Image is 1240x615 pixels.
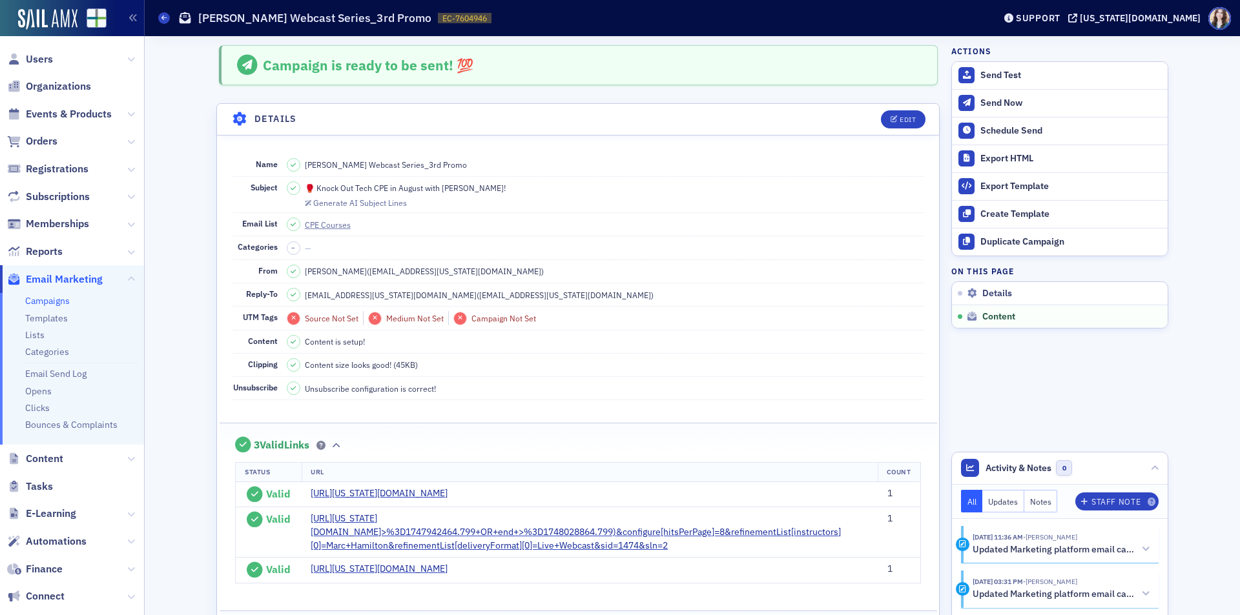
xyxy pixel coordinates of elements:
[952,89,1168,117] button: Send Now
[26,134,57,148] span: Orders
[246,288,278,299] span: Reply-To
[973,544,1137,556] h5: Updated Marketing platform email campaign: [PERSON_NAME] Webcast Series_3rd Promo
[7,245,63,259] a: Reports
[305,159,467,170] span: [PERSON_NAME] Webcast Series_3rd Promo
[26,272,103,287] span: Email Marketing
[951,265,1168,277] h4: On this page
[305,196,407,208] button: Generate AI Subject Lines
[980,208,1161,220] div: Create Template
[7,190,90,204] a: Subscriptions
[878,462,920,481] th: Count
[1080,12,1201,24] div: [US_STATE][DOMAIN_NAME]
[7,52,53,66] a: Users
[980,97,1161,109] div: Send Now
[18,9,77,30] a: SailAMX
[305,265,544,277] span: [PERSON_NAME] ( [EMAIL_ADDRESS][US_STATE][DOMAIN_NAME] )
[1024,490,1058,512] button: Notes
[258,265,278,276] span: From
[7,562,63,576] a: Finance
[7,107,112,121] a: Events & Products
[238,241,278,252] span: Categories
[951,45,991,57] h4: Actions
[25,329,45,341] a: Lists
[973,577,1023,586] time: 8/28/2025 03:31 PM
[1091,498,1141,505] div: Staff Note
[1023,532,1077,541] span: Sarah Lowery
[233,382,278,392] span: Unsubscribe
[291,243,295,252] span: –
[7,162,88,176] a: Registrations
[7,217,89,231] a: Memberships
[26,562,63,576] span: Finance
[26,245,63,259] span: Reports
[25,419,118,430] a: Bounces & Complaints
[980,153,1161,165] div: Export HTML
[25,402,50,414] a: Clicks
[878,558,921,583] td: 1
[1016,12,1060,24] div: Support
[243,312,278,322] span: UTM Tags
[878,507,921,558] td: 1
[305,182,506,194] span: 🥊 Knock Out Tech CPE in August with [PERSON_NAME]!
[7,272,103,287] a: Email Marketing
[25,368,87,379] a: Email Send Log
[305,219,362,230] a: CPE Courses
[25,346,69,358] a: Categories
[1023,577,1077,586] span: Sarah Lowery
[26,52,53,66] span: Users
[973,589,1137,600] h5: Updated Marketing platform email campaign: [PERSON_NAME] Webcast Series_3rd Promo
[26,79,91,94] span: Organizations
[980,125,1161,137] div: Schedule Send
[248,336,278,346] span: Content
[25,312,68,324] a: Templates
[313,199,407,207] div: Generate AI Subject Lines
[311,487,457,500] a: [URL][US_STATE][DOMAIN_NAME]
[251,182,278,192] span: Subject
[254,439,309,452] span: 3 Valid Links
[26,589,65,603] span: Connect
[25,295,70,307] a: Campaigns
[302,462,878,481] th: URL
[980,181,1161,192] div: Export Template
[77,8,107,30] a: View Homepage
[7,452,63,466] a: Content
[305,289,654,301] span: [EMAIL_ADDRESS][US_STATE][DOMAIN_NAME] ( [EMAIL_ADDRESS][US_STATE][DOMAIN_NAME] )
[952,228,1168,256] button: Duplicate Campaign
[311,562,457,576] a: [URL][US_STATE][DOMAIN_NAME]
[961,490,983,512] button: All
[26,217,89,231] span: Memberships
[982,490,1024,512] button: Updates
[952,172,1168,200] a: Export Template
[266,487,291,500] span: Valid
[878,482,921,507] td: 1
[305,313,358,323] span: Source Not Set
[952,117,1168,145] button: Schedule Send
[1208,7,1231,30] span: Profile
[263,56,473,74] span: Campaign is ready to be sent! 💯
[248,359,278,369] span: Clipping
[26,162,88,176] span: Registrations
[1056,460,1072,476] span: 0
[26,507,76,521] span: E-Learning
[305,383,436,394] span: Unsubscribe configuration is correct!
[266,512,291,525] span: Valid
[471,313,536,323] span: Campaign Not Set
[266,563,291,576] span: Valid
[1075,492,1159,510] button: Staff Note
[311,512,869,552] a: [URL][US_STATE][DOMAIN_NAME]>%3D1747942464.799+OR+end+>%3D1748028864.799)&configure[hitsPerPage]=...
[256,159,278,169] span: Name
[25,385,52,397] a: Opens
[973,532,1023,541] time: 9/2/2025 11:36 AM
[952,200,1168,228] a: Create Template
[242,218,278,228] span: Email List
[254,112,297,126] h4: Details
[982,311,1015,323] span: Content
[7,479,53,494] a: Tasks
[87,8,107,28] img: SailAMX
[26,479,53,494] span: Tasks
[198,10,431,26] h1: [PERSON_NAME] Webcast Series_3rd Promo
[982,288,1012,299] span: Details
[881,110,925,128] button: Edit
[26,452,63,466] span: Content
[900,116,916,123] div: Edit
